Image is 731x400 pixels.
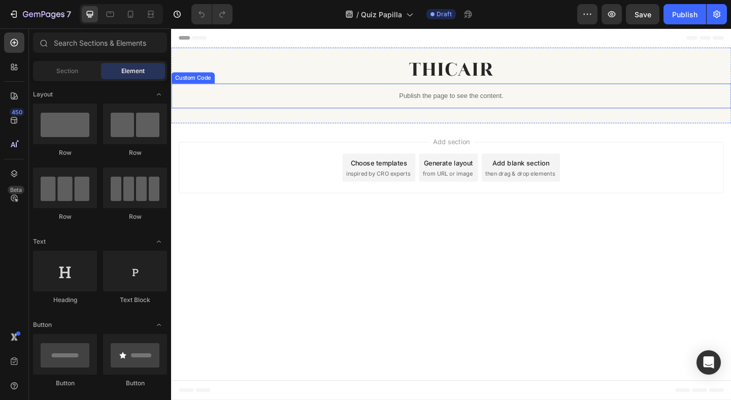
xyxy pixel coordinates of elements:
[151,317,167,333] span: Toggle open
[33,295,97,305] div: Heading
[2,49,45,58] div: Custom Code
[33,212,97,221] div: Row
[361,9,402,20] span: Quiz Papilla
[195,141,257,151] div: Choose templates
[121,66,145,76] span: Element
[33,379,97,388] div: Button
[33,148,97,157] div: Row
[4,4,76,24] button: 7
[33,90,53,99] span: Layout
[8,186,24,194] div: Beta
[275,141,328,151] div: Generate layout
[103,212,167,221] div: Row
[626,4,659,24] button: Save
[103,379,167,388] div: Button
[274,153,328,162] span: from URL or image
[56,66,78,76] span: Section
[663,4,706,24] button: Publish
[635,10,651,19] span: Save
[103,295,167,305] div: Text Block
[696,350,721,375] div: Open Intercom Messenger
[171,28,731,400] iframe: Design area
[259,37,350,52] img: gempages_527440438852846616-84aaab55-2835-47bd-bc07-15657f9e2f93.svg
[33,320,52,329] span: Button
[33,237,46,246] span: Text
[281,118,329,128] span: Add section
[67,8,71,20] p: 7
[151,234,167,250] span: Toggle open
[33,32,167,53] input: Search Sections & Elements
[191,4,232,24] div: Undo/Redo
[10,108,24,116] div: 450
[672,9,697,20] div: Publish
[349,141,411,151] div: Add blank section
[190,153,260,162] span: inspired by CRO experts
[342,153,417,162] span: then drag & drop elements
[103,148,167,157] div: Row
[151,86,167,103] span: Toggle open
[437,10,452,19] span: Draft
[356,9,359,20] span: /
